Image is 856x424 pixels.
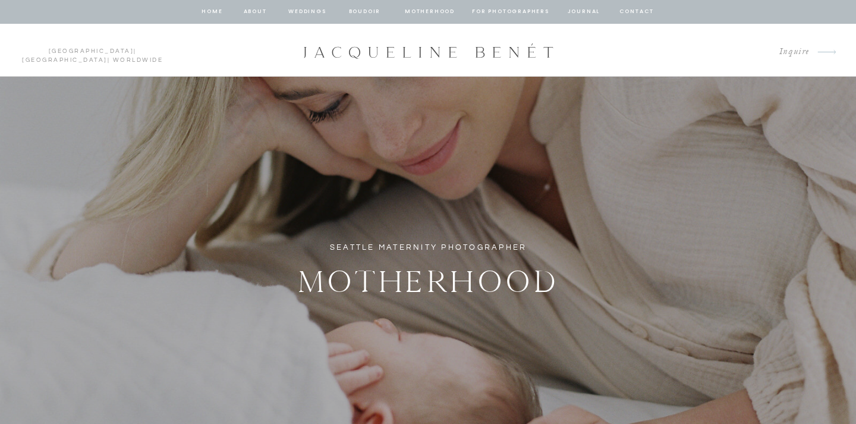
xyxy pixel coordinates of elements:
a: [GEOGRAPHIC_DATA] [22,57,108,63]
a: BOUDOIR [348,7,382,17]
a: for photographers [472,7,549,17]
a: contact [618,7,656,17]
h1: Seattle Maternity Photographer [317,241,539,255]
a: about [243,7,267,17]
a: Motherhood [405,7,454,17]
h2: Motherhood [238,257,618,299]
a: Weddings [287,7,328,17]
a: Inquire [770,44,810,60]
a: journal [565,7,602,17]
a: [GEOGRAPHIC_DATA] [49,48,134,54]
a: home [201,7,224,17]
p: | | Worldwide [17,47,168,54]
